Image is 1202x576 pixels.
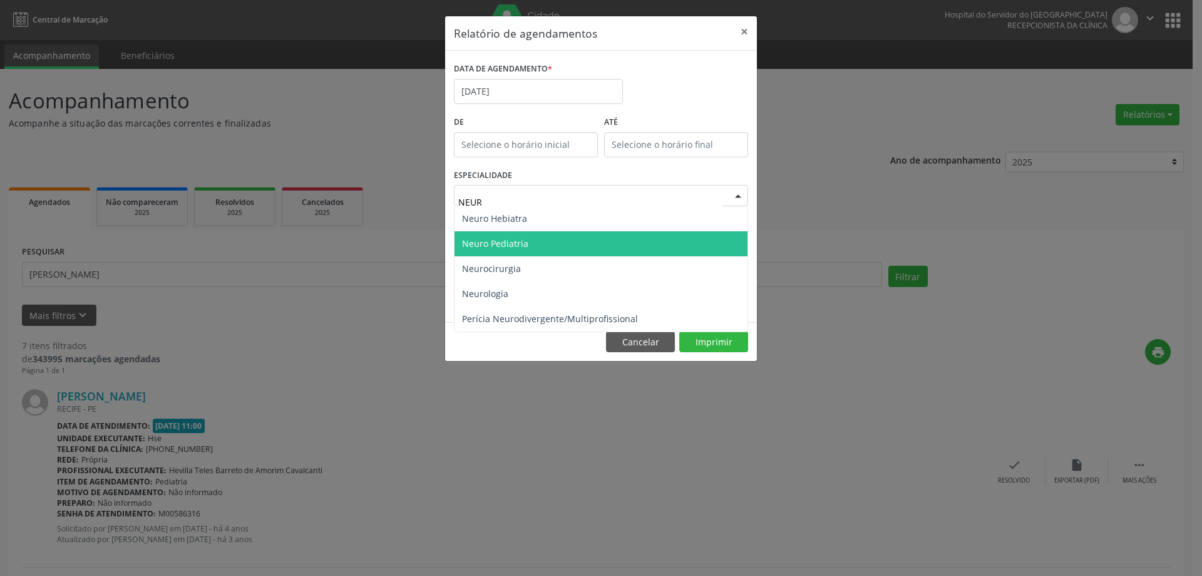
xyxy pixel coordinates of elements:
[458,189,722,214] input: Seleciona uma especialidade
[462,263,521,275] span: Neurocirurgia
[462,288,508,300] span: Neurologia
[604,132,748,157] input: Selecione o horário final
[606,332,675,353] button: Cancelar
[604,113,748,132] label: ATÉ
[462,238,528,249] span: Neuro Pediatria
[454,132,598,157] input: Selecione o horário inicial
[462,212,527,224] span: Neuro Hebiatra
[732,16,757,47] button: Close
[454,113,598,132] label: De
[462,313,638,325] span: Perícia Neurodivergente/Multiprofissional
[454,25,597,41] h5: Relatório de agendamentos
[454,60,552,79] label: DATA DE AGENDAMENTO
[454,79,623,104] input: Selecione uma data ou intervalo
[679,332,748,353] button: Imprimir
[454,166,512,186] label: ESPECIALIDADE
